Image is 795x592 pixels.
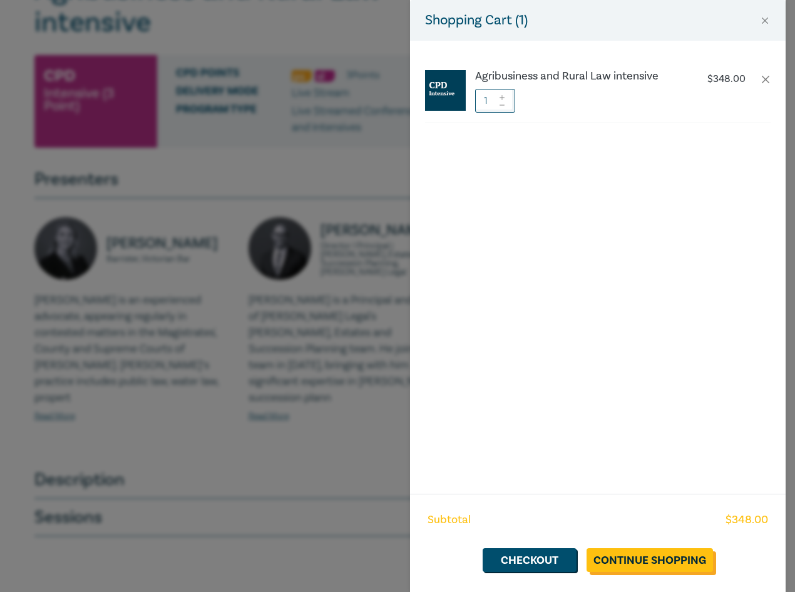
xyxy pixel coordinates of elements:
a: Continue Shopping [587,548,713,572]
input: 1 [475,89,515,113]
span: $ 348.00 [726,512,768,528]
button: Close [759,15,771,26]
h5: Shopping Cart ( 1 ) [425,10,528,31]
span: Subtotal [428,512,471,528]
p: $ 348.00 [707,73,746,85]
a: Agribusiness and Rural Law intensive [475,70,683,83]
a: Checkout [483,548,577,572]
img: CPD%20Intensive.jpg [425,70,466,111]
